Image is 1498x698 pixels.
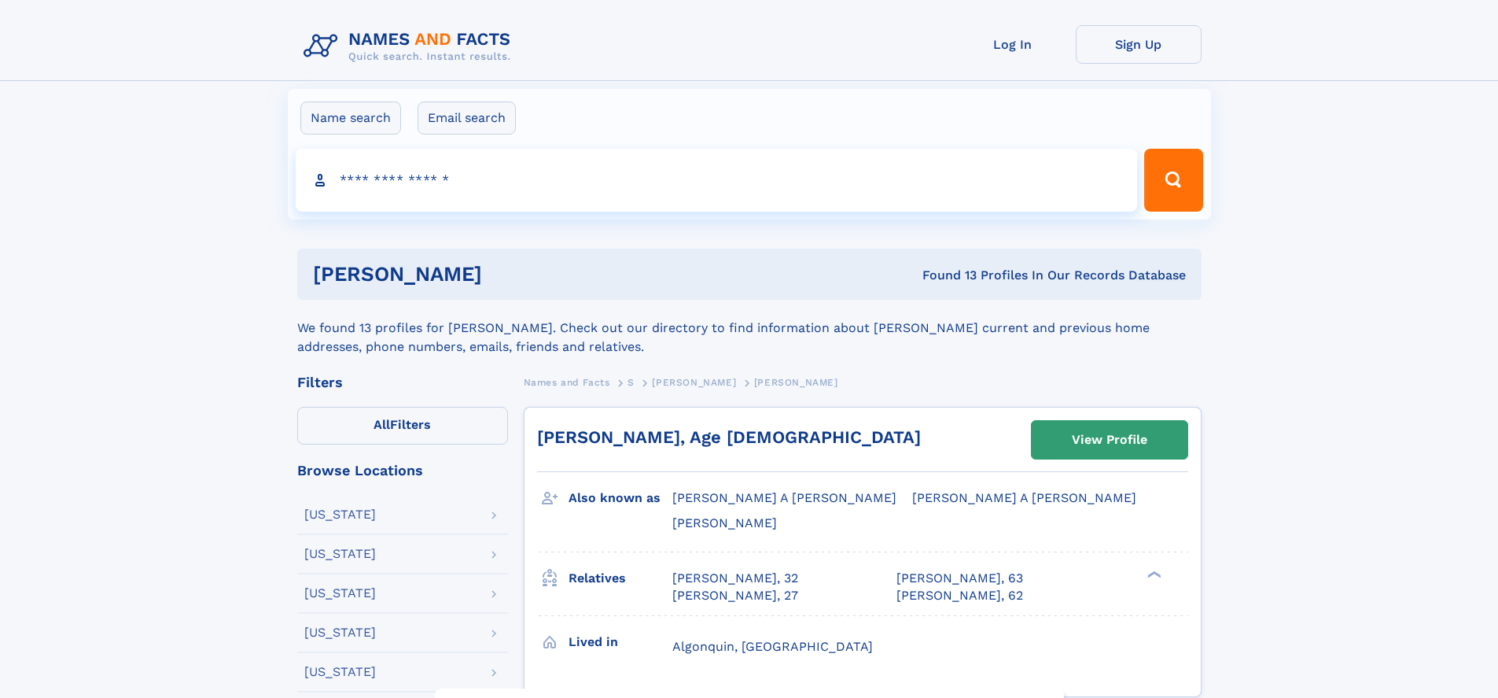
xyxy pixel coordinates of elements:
[569,629,672,656] h3: Lived in
[672,570,798,587] a: [PERSON_NAME], 32
[672,515,777,530] span: [PERSON_NAME]
[304,508,376,521] div: [US_STATE]
[1032,421,1187,459] a: View Profile
[950,25,1076,64] a: Log In
[313,264,702,284] h1: [PERSON_NAME]
[672,490,896,505] span: [PERSON_NAME] A [PERSON_NAME]
[628,377,635,388] span: S
[912,490,1136,505] span: [PERSON_NAME] A [PERSON_NAME]
[896,587,1023,604] a: [PERSON_NAME], 62
[296,149,1138,212] input: search input
[652,372,736,392] a: [PERSON_NAME]
[754,377,838,388] span: [PERSON_NAME]
[672,639,873,654] span: Algonquin, [GEOGRAPHIC_DATA]
[304,626,376,639] div: [US_STATE]
[896,570,1023,587] a: [PERSON_NAME], 63
[569,565,672,592] h3: Relatives
[297,375,508,390] div: Filters
[1143,569,1162,579] div: ❯
[628,372,635,392] a: S
[297,463,508,478] div: Browse Locations
[672,587,798,604] a: [PERSON_NAME], 27
[304,666,376,678] div: [US_STATE]
[297,25,524,68] img: Logo Names and Facts
[1076,25,1202,64] a: Sign Up
[297,407,508,445] label: Filters
[524,372,610,392] a: Names and Facts
[702,267,1186,284] div: Found 13 Profiles In Our Records Database
[304,587,376,600] div: [US_STATE]
[304,548,376,560] div: [US_STATE]
[374,417,390,432] span: All
[1144,149,1202,212] button: Search Button
[1072,422,1147,458] div: View Profile
[297,300,1202,356] div: We found 13 profiles for [PERSON_NAME]. Check out our directory to find information about [PERSON...
[652,377,736,388] span: [PERSON_NAME]
[537,427,921,447] a: [PERSON_NAME], Age [DEMOGRAPHIC_DATA]
[300,102,401,135] label: Name search
[569,485,672,511] h3: Also known as
[418,102,516,135] label: Email search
